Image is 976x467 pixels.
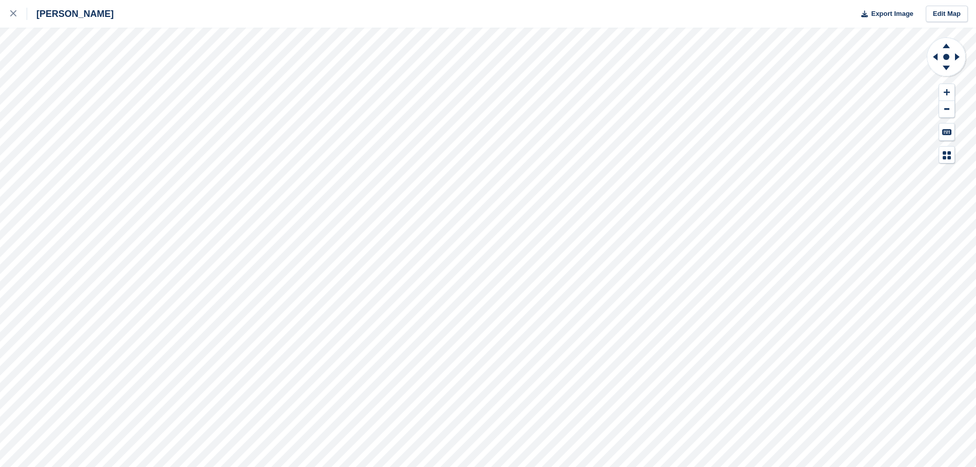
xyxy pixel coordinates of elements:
a: Edit Map [926,6,968,23]
div: [PERSON_NAME] [27,8,114,20]
span: Export Image [871,9,913,19]
button: Zoom Out [939,101,954,118]
button: Zoom In [939,84,954,101]
button: Export Image [855,6,913,23]
button: Map Legend [939,147,954,164]
button: Keyboard Shortcuts [939,124,954,140]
